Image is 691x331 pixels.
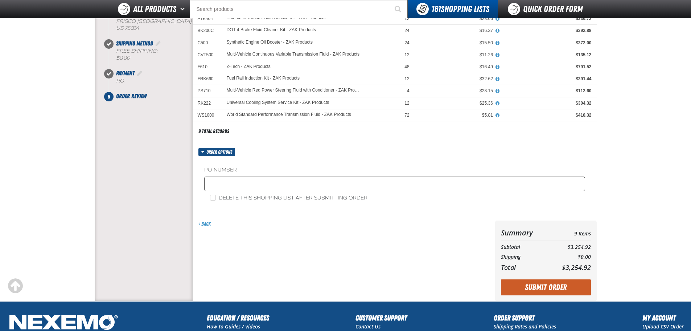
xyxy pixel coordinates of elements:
bdo: 75034 [125,25,139,31]
span: Shipping Method [116,40,153,47]
div: $15.50 [420,40,493,46]
td: 9 Items [548,226,591,239]
div: $28.15 [420,88,493,94]
div: $135.12 [503,52,592,58]
th: Subtotal [501,242,548,252]
h2: My Account [642,312,684,323]
span: Shopping Lists [431,4,489,14]
span: [GEOGRAPHIC_DATA] [137,18,192,24]
td: C500 [193,37,222,49]
a: Automatic Transmission Service Kit - ZAK Products [227,16,326,21]
div: $5.81 [420,112,493,118]
h2: Education / Resources [207,312,269,323]
span: FRISCO [116,18,136,24]
span: US [116,25,123,31]
a: Upload CSV Order [642,323,684,330]
a: Edit Payment [136,70,143,77]
span: 24 [404,40,409,45]
a: DOT 4 Brake Fluid Cleaner Kit - ZAK Products [227,28,316,33]
span: 4 [407,88,410,93]
a: World Standard Performance Transmission Fluid - ZAK Products [227,112,351,117]
td: PS710 [193,85,222,97]
div: $112.60 [503,88,592,94]
button: Order options [198,148,235,156]
a: Synthetic Engine Oil Booster - ZAK Products [227,40,313,45]
td: $0.00 [548,252,591,262]
label: PO Number [204,167,585,174]
div: $304.32 [503,100,592,106]
td: CVT500 [193,49,222,61]
span: 5 [104,92,114,101]
div: $372.00 [503,40,592,46]
button: View All Prices for World Standard Performance Transmission Fluid - ZAK Products [493,112,502,119]
a: Multi-Vehicle Continuous Variable Transmission Fluid - ZAK Products [227,52,360,57]
span: Payment [116,70,135,77]
a: Edit Shipping Method [155,40,162,47]
strong: $0.00 [116,55,130,61]
div: $25.36 [420,100,493,106]
button: View All Prices for Fuel Rail Induction Kit - ZAK Products [493,76,502,82]
li: Payment. Step 4 of 5. Completed [109,69,193,92]
div: $11.26 [420,52,493,58]
button: Submit Order [501,279,591,295]
td: ATK404 [193,13,222,25]
label: Delete this shopping list after submitting order [210,195,367,202]
div: Scroll to the top [7,278,23,294]
a: Z-Tech - ZAK Products [227,64,271,69]
div: $16.37 [420,28,493,33]
a: Multi-Vehicle Red Power Steering Fluid with Conditioner - ZAK Products [227,88,362,93]
strong: 161 [431,4,441,14]
a: Fuel Rail Induction Kit - ZAK Products [227,76,300,81]
td: FRK660 [193,73,222,85]
span: 48 [404,64,409,69]
button: View All Prices for DOT 4 Brake Fluid Cleaner Kit - ZAK Products [493,28,502,34]
th: Summary [501,226,548,239]
div: $791.52 [503,64,592,70]
td: $3,254.92 [548,242,591,252]
span: Order Review [116,93,147,100]
button: View All Prices for Multi-Vehicle Continuous Variable Transmission Fluid - ZAK Products [493,52,502,58]
h2: Order Support [494,312,556,323]
span: 12 [404,52,409,57]
span: 72 [404,113,409,118]
button: View All Prices for Automatic Transmission Service Kit - ZAK Products [493,16,502,22]
div: Free Shipping: [116,48,193,62]
div: $391.44 [503,76,592,82]
div: $392.88 [503,28,592,33]
div: 9 total records [198,128,229,135]
td: RK222 [193,97,222,109]
button: View All Prices for Z-Tech - ZAK Products [493,64,502,70]
button: View All Prices for Multi-Vehicle Red Power Steering Fluid with Conditioner - ZAK Products [493,88,502,94]
span: 12 [404,101,409,106]
h2: Customer Support [355,312,407,323]
li: Order Review. Step 5 of 5. Not Completed [109,92,193,101]
a: Shipping Rates and Policies [494,323,556,330]
td: F610 [193,61,222,73]
div: $16.49 [420,64,493,70]
span: $3,254.92 [562,263,591,272]
div: $418.32 [503,112,592,118]
td: BK200C [193,25,222,37]
button: View All Prices for Universal Cooling System Service Kit - ZAK Products [493,100,502,107]
span: 12 [404,76,409,81]
div: $28.06 [420,16,493,21]
a: Contact Us [355,323,381,330]
input: Delete this shopping list after submitting order [210,195,216,201]
button: View All Prices for Synthetic Engine Oil Booster - ZAK Products [493,40,502,47]
li: Shipping Method. Step 3 of 5. Completed [109,39,193,69]
a: How to Guides / Videos [207,323,260,330]
td: WS1000 [193,109,222,121]
div: $32.62 [420,76,493,82]
span: 24 [404,28,409,33]
div: $336.72 [503,16,592,21]
th: Total [501,262,548,273]
th: Shipping [501,252,548,262]
div: P.O. [116,78,193,85]
span: Order options [206,148,235,156]
a: Universal Cooling System Service Kit - ZAK Products [227,100,329,105]
span: All Products [133,3,176,16]
span: 12 [404,16,409,21]
a: Back [198,221,211,227]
